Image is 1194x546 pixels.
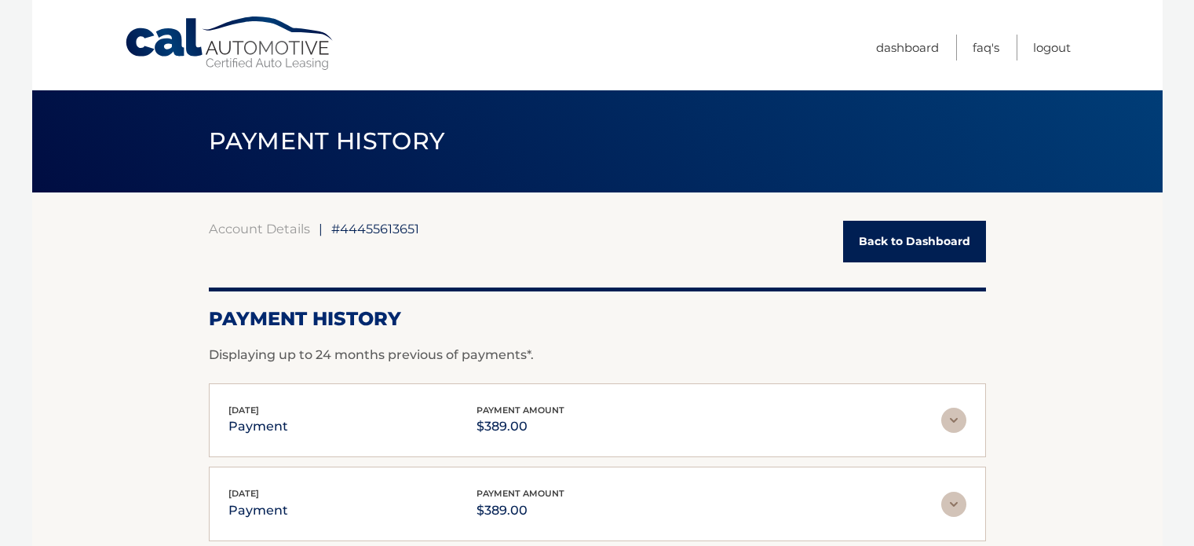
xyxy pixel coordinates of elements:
[124,16,336,71] a: Cal Automotive
[1033,35,1071,60] a: Logout
[973,35,999,60] a: FAQ's
[477,500,564,522] p: $389.00
[209,307,986,331] h2: Payment History
[228,488,259,499] span: [DATE]
[228,416,288,438] p: payment
[941,408,966,433] img: accordion-rest.svg
[477,405,564,416] span: payment amount
[228,500,288,522] p: payment
[209,221,310,236] a: Account Details
[876,35,939,60] a: Dashboard
[228,405,259,416] span: [DATE]
[331,221,419,236] span: #44455613651
[843,221,986,262] a: Back to Dashboard
[941,492,966,517] img: accordion-rest.svg
[319,221,323,236] span: |
[477,488,564,499] span: payment amount
[209,346,986,365] p: Displaying up to 24 months previous of payments*.
[477,416,564,438] p: $389.00
[209,126,445,156] span: PAYMENT HISTORY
